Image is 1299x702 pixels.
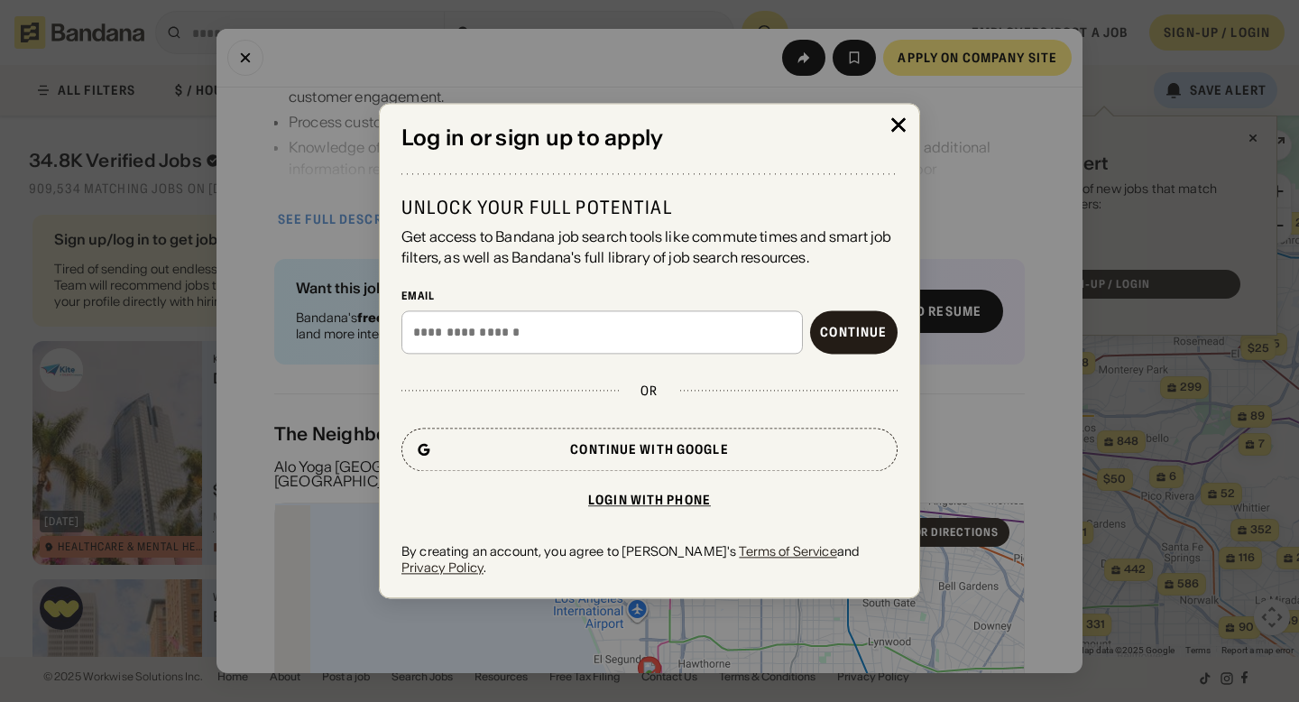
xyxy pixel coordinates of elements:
div: or [640,383,658,399]
div: Continue with Google [570,443,728,456]
div: Continue [820,326,887,338]
div: Log in or sign up to apply [401,125,898,152]
a: Privacy Policy [401,559,484,576]
div: Get access to Bandana job search tools like commute times and smart job filters, as well as Banda... [401,227,898,268]
div: By creating an account, you agree to [PERSON_NAME]'s and . [401,543,898,576]
div: Email [401,289,898,303]
div: Login with phone [588,494,711,506]
a: Terms of Service [739,543,836,559]
div: Unlock your full potential [401,197,898,220]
